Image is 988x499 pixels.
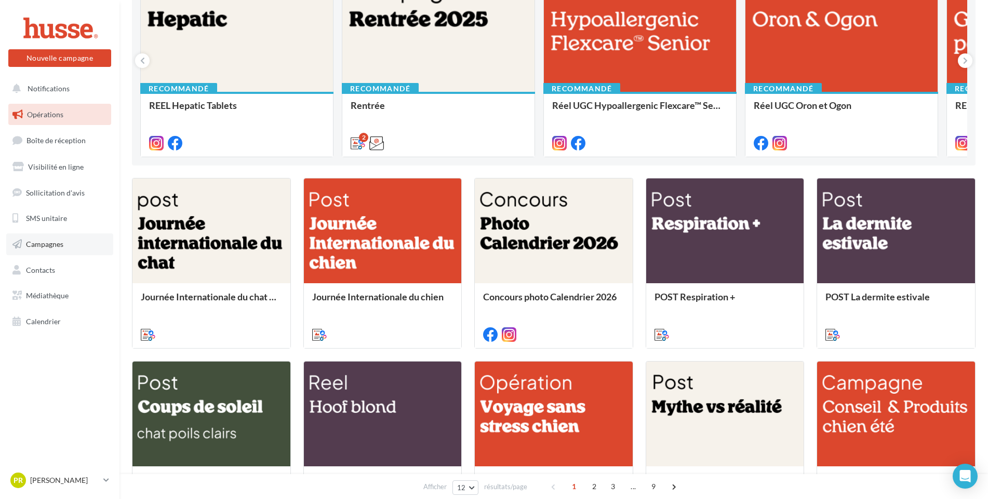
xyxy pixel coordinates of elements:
[351,100,526,121] div: Rentrée
[342,83,419,94] div: Recommandé
[27,110,63,119] span: Opérations
[8,470,111,490] a: PR [PERSON_NAME]
[26,291,69,300] span: Médiathèque
[6,233,113,255] a: Campagnes
[26,188,85,197] span: Sollicitation d'avis
[141,292,282,312] div: Journée Internationale du chat roux
[28,162,84,171] span: Visibilité en ligne
[312,292,453,312] div: Journée Internationale du chien
[457,483,466,492] span: 12
[566,478,582,495] span: 1
[452,480,479,495] button: 12
[825,292,967,312] div: POST La dermite estivale
[26,266,55,274] span: Contacts
[28,84,70,93] span: Notifications
[754,100,929,121] div: Réel UGC Oron et Ogon
[6,311,113,332] a: Calendrier
[655,292,796,312] div: POST Respiration +
[359,133,368,142] div: 2
[26,214,67,223] span: SMS unitaire
[26,136,86,145] span: Boîte de réception
[6,259,113,281] a: Contacts
[26,317,61,326] span: Calendrier
[140,83,217,94] div: Recommandé
[625,478,642,495] span: ...
[30,475,99,486] p: [PERSON_NAME]
[423,482,447,492] span: Afficher
[543,83,620,94] div: Recommandé
[26,240,63,248] span: Campagnes
[484,482,527,492] span: résultats/page
[645,478,662,495] span: 9
[953,464,978,489] div: Open Intercom Messenger
[6,207,113,229] a: SMS unitaire
[6,104,113,126] a: Opérations
[552,100,728,121] div: Réel UGC Hypoallergenic Flexcare™ Senior
[6,78,109,100] button: Notifications
[149,100,325,121] div: REEL Hepatic Tablets
[6,285,113,307] a: Médiathèque
[6,129,113,151] a: Boîte de réception
[586,478,603,495] span: 2
[605,478,621,495] span: 3
[14,475,23,486] span: PR
[8,49,111,67] button: Nouvelle campagne
[483,292,624,312] div: Concours photo Calendrier 2026
[6,156,113,178] a: Visibilité en ligne
[6,182,113,204] a: Sollicitation d'avis
[745,83,822,94] div: Recommandé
